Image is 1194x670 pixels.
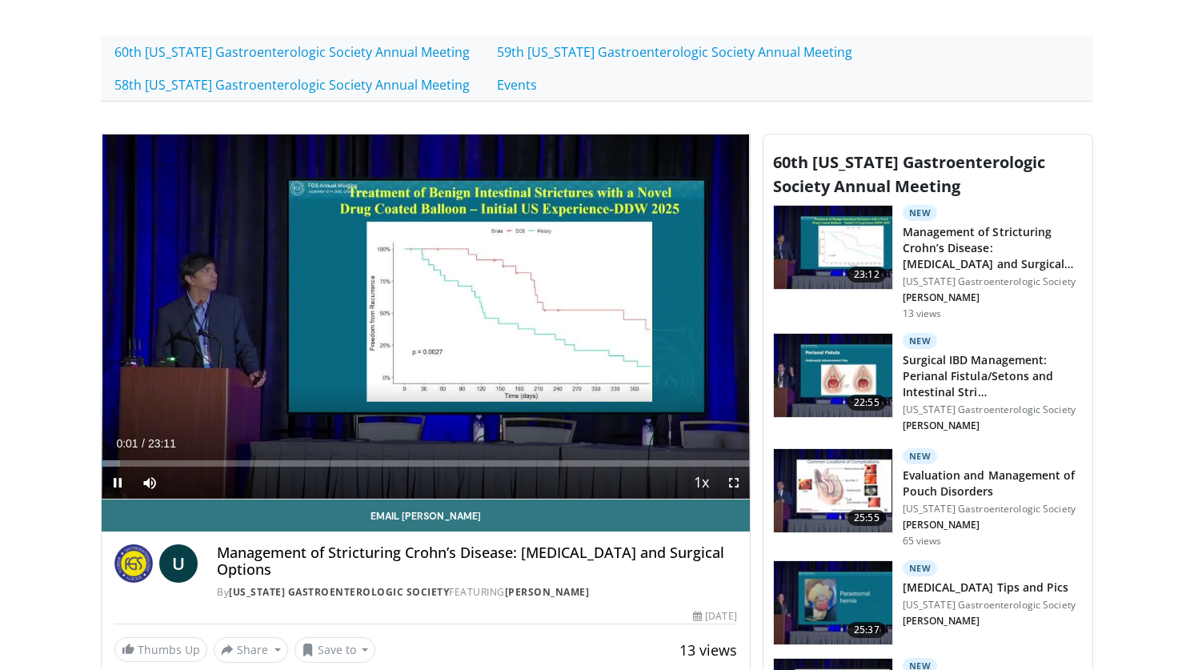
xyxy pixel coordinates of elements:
[903,535,942,548] p: 65 views
[214,637,288,663] button: Share
[483,68,551,102] a: Events
[483,35,866,69] a: 59th [US_STATE] Gastroenterologic Society Annual Meeting
[693,609,736,624] div: [DATE]
[903,467,1083,499] h3: Evaluation and Management of Pouch Disorders
[903,560,938,576] p: New
[847,267,886,283] span: 23:12
[903,599,1076,612] p: [US_STATE] Gastroenterologic Society
[847,510,886,526] span: 25:55
[217,585,737,600] div: By FEATURING
[142,437,145,450] span: /
[148,437,176,450] span: 23:11
[903,307,942,320] p: 13 views
[505,585,590,599] a: [PERSON_NAME]
[679,640,737,660] span: 13 views
[101,35,483,69] a: 60th [US_STATE] Gastroenterologic Society Annual Meeting
[294,637,376,663] button: Save to
[903,224,1083,272] h3: Management of Stricturing Crohn’s Disease: [MEDICAL_DATA] and Surgical O…
[116,437,138,450] span: 0:01
[903,333,938,349] p: New
[903,448,938,464] p: New
[773,560,1083,645] a: 25:37 New [MEDICAL_DATA] Tips and Pics [US_STATE] Gastroenterologic Society [PERSON_NAME]
[686,467,718,499] button: Playback Rate
[903,403,1083,416] p: [US_STATE] Gastroenterologic Society
[774,449,892,532] img: a85d9f82-1c99-4b0f-9074-0a41227b616c.150x105_q85_crop-smart_upscale.jpg
[903,275,1083,288] p: [US_STATE] Gastroenterologic Society
[102,499,750,532] a: Email [PERSON_NAME]
[903,503,1083,516] p: [US_STATE] Gastroenterologic Society
[903,419,1083,432] p: [PERSON_NAME]
[903,519,1083,532] p: [PERSON_NAME]
[114,544,153,583] img: Florida Gastroenterologic Society
[847,395,886,411] span: 22:55
[718,467,750,499] button: Fullscreen
[102,134,750,499] video-js: Video Player
[903,291,1083,304] p: [PERSON_NAME]
[903,352,1083,400] h3: Surgical IBD Management: Perianal Fistula/Setons and Intestinal Stri…
[102,467,134,499] button: Pause
[773,151,1045,197] span: 60th [US_STATE] Gastroenterologic Society Annual Meeting
[217,544,737,579] h4: Management of Stricturing Crohn’s Disease: [MEDICAL_DATA] and Surgical Options
[774,561,892,644] img: c5f0d4bd-1742-498f-86e3-8b13d324bfb5.150x105_q85_crop-smart_upscale.jpg
[903,580,1076,596] h3: [MEDICAL_DATA] Tips and Pics
[773,205,1083,320] a: 23:12 New Management of Stricturing Crohn’s Disease: [MEDICAL_DATA] and Surgical O… [US_STATE] Ga...
[102,460,750,467] div: Progress Bar
[114,637,207,662] a: Thumbs Up
[229,585,449,599] a: [US_STATE] Gastroenterologic Society
[101,68,483,102] a: 58th [US_STATE] Gastroenterologic Society Annual Meeting
[774,334,892,417] img: 12e91208-0384-4c06-a0e9-5d7d80cb37af.150x105_q85_crop-smart_upscale.jpg
[847,622,886,638] span: 25:37
[134,467,166,499] button: Mute
[159,544,198,583] a: U
[903,205,938,221] p: New
[773,333,1083,435] a: 22:55 New Surgical IBD Management: Perianal Fistula/Setons and Intestinal Stri… [US_STATE] Gastro...
[773,448,1083,548] a: 25:55 New Evaluation and Management of Pouch Disorders [US_STATE] Gastroenterologic Society [PERS...
[903,615,1076,628] p: [PERSON_NAME]
[774,206,892,289] img: 027cae8e-a3d5-41b5-8a28-2681fdfa7048.150x105_q85_crop-smart_upscale.jpg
